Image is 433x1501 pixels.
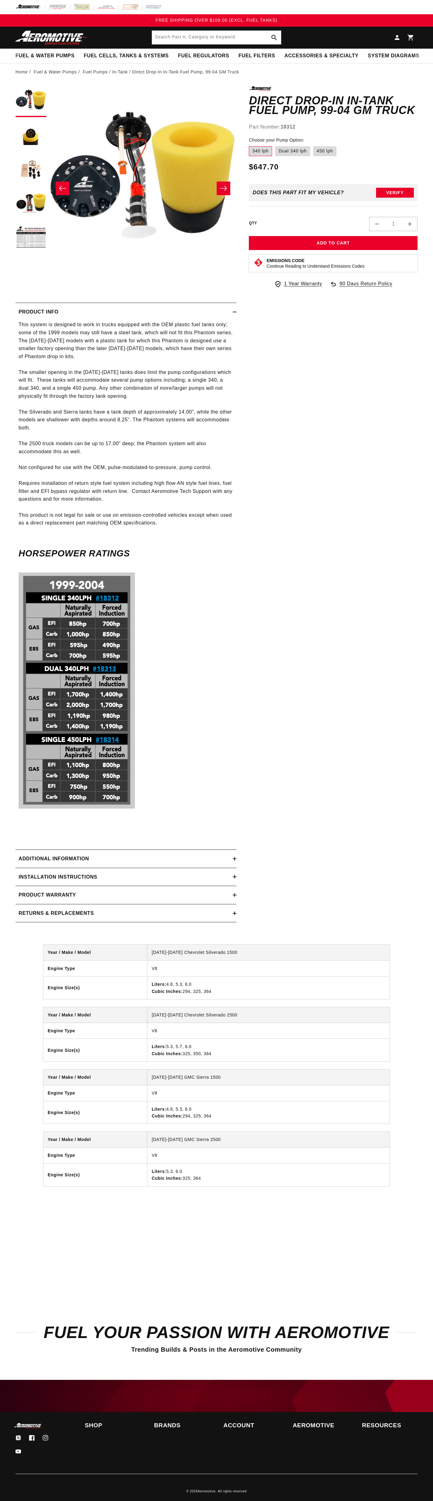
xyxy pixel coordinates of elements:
span: Accessories & Specialty [284,53,358,59]
strong: Emissions Code [266,258,304,263]
button: Verify [376,188,414,198]
th: Year / Make / Model [43,1069,147,1085]
td: 4.8, 5.3, 6.0 294, 325, 364 [147,1101,390,1124]
a: 1 Year Warranty [274,280,322,288]
span: Fuel & Water Pumps [15,53,75,59]
button: Load image 3 in gallery view [15,154,46,185]
h2: Fuel Your Passion with Aeromotive [15,1325,418,1340]
summary: Fuel Regulators [173,49,234,63]
a: Fuel & Water Pumps [34,68,77,75]
span: System Diagrams [368,53,419,59]
th: Year / Make / Model [43,1132,147,1148]
h1: Direct Drop-In In-Tank Fuel Pump, 99-04 GM Truck [249,96,418,115]
summary: Returns & replacements [15,904,236,922]
button: Slide right [217,182,230,195]
button: Load image 4 in gallery view [15,188,46,219]
summary: Accessories & Specialty [280,49,363,63]
strong: Liters: [152,982,166,987]
summary: Additional information [15,850,236,868]
summary: Aeromotive [293,1423,348,1428]
input: Search Part #, Category or Keyword [152,31,281,44]
button: Load image 5 in gallery view [15,222,46,253]
h2: Installation Instructions [19,873,97,881]
summary: Shop [85,1423,140,1428]
label: QTY [249,221,257,226]
button: Emissions CodeContinue Reading to Understand Emissions Codes [266,258,364,269]
small: All rights reserved [218,1490,247,1493]
label: 340 lph [249,146,272,156]
summary: Product Info [15,303,236,321]
td: V8 [147,960,390,976]
span: Fuel Regulators [178,53,229,59]
a: Home [15,68,28,75]
summary: Fuel Cells, Tanks & Systems [79,49,173,63]
h2: Product Info [19,308,58,316]
span: Trending Builds & Posts in the Aeromotive Community [131,1346,302,1353]
nav: breadcrumbs [15,68,418,75]
span: Fuel Cells, Tanks & Systems [84,53,169,59]
summary: System Diagrams [363,49,424,63]
strong: Cubic Inches: [152,1051,183,1056]
th: Engine Type [43,960,147,976]
strong: Cubic Inches: [152,989,183,994]
td: [DATE]-[DATE] Chevrolet Silverado 1500 [147,945,390,960]
td: [DATE]-[DATE] GMC Sierra 1500 [147,1069,390,1085]
li: In-Tank [112,68,132,75]
span: 1 Year Warranty [284,280,322,288]
summary: Fuel Filters [234,49,280,63]
div: Part Number: [249,123,418,131]
button: Add to Cart [249,236,418,250]
td: [DATE]-[DATE] GMC Sierra 2500 [147,1132,390,1148]
td: 5.3, 6.0 325, 364 [147,1163,390,1186]
media-gallery: Gallery Viewer [15,86,236,290]
legend: Choose your Pump Option: [249,137,305,143]
th: Engine Type [43,1085,147,1101]
summary: Installation Instructions [15,868,236,886]
strong: Cubic Inches: [152,1113,183,1118]
img: Aeromotive [13,1423,44,1429]
th: Year / Make / Model [43,1007,147,1023]
a: 90 Days Return Policy [330,280,392,294]
span: 90 Days Return Policy [340,280,392,294]
button: Load image 1 in gallery view [15,86,46,117]
th: Engine Size(s) [43,1163,147,1186]
h2: Product warranty [19,891,76,899]
td: 5.3, 5.7, 6.0 325, 350, 364 [147,1039,390,1061]
th: Engine Type [43,1148,147,1163]
th: Engine Size(s) [43,1039,147,1061]
h2: Returns & replacements [19,909,94,917]
summary: Account [223,1423,279,1428]
img: Aeromotive [13,30,91,45]
th: Year / Make / Model [43,945,147,960]
a: Fuel Pumps [83,68,108,75]
summary: Fuel & Water Pumps [11,49,79,63]
strong: Liters: [152,1169,166,1174]
h6: Horsepower Ratings [19,550,233,557]
summary: Brands [154,1423,210,1428]
th: Engine Size(s) [43,977,147,999]
summary: Resources [362,1423,418,1428]
span: Fuel Filters [238,53,275,59]
label: Dual 340 lph [275,146,310,156]
strong: Cubic Inches: [152,1176,183,1181]
summary: Product warranty [15,886,236,904]
td: 4.8, 5.3, 6.0 294, 325, 364 [147,977,390,999]
div: Does This part fit My vehicle? [253,190,344,195]
button: Slide left [56,182,69,195]
img: Emissions code [253,258,263,268]
td: V8 [147,1085,390,1101]
strong: 18312 [281,124,296,129]
button: Search Part #, Category or Keyword [267,31,281,44]
td: V8 [147,1148,390,1163]
small: © 2025 . [186,1490,217,1493]
button: Load image 2 in gallery view [15,120,46,151]
li: Direct Drop-In In-Tank Fuel Pump, 99-04 GM Truck [132,68,239,75]
h2: Additional information [19,855,89,863]
strong: Liters: [152,1107,166,1112]
td: V8 [147,1023,390,1039]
